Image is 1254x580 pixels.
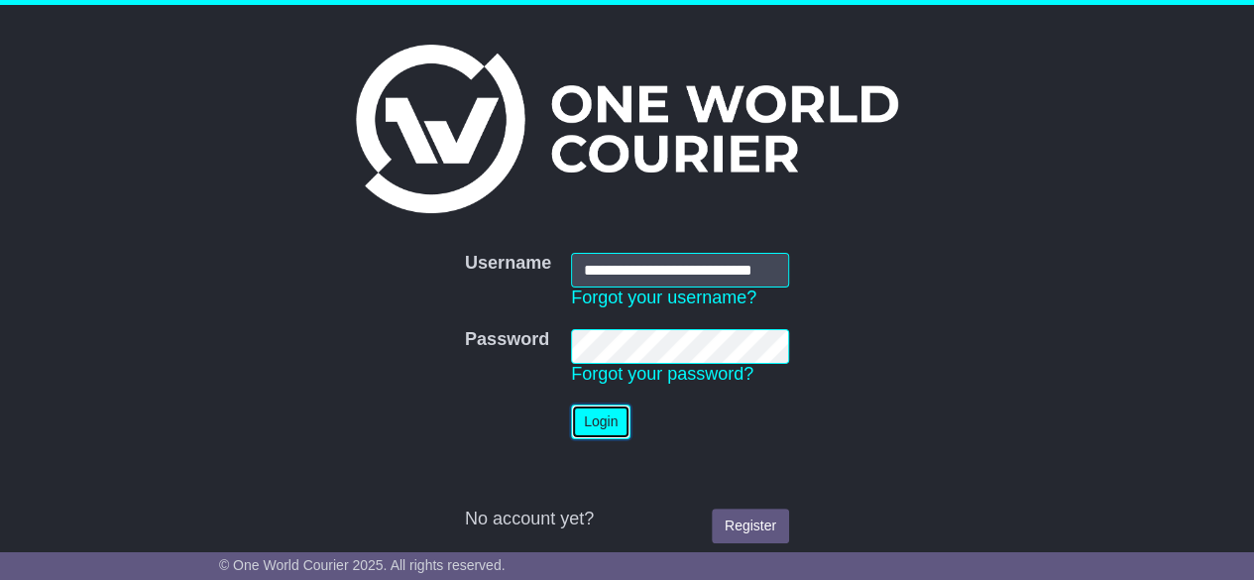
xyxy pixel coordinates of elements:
div: No account yet? [465,509,789,530]
label: Username [465,253,551,275]
img: One World [356,45,897,213]
a: Forgot your username? [571,288,756,307]
button: Login [571,405,630,439]
a: Forgot your password? [571,364,753,384]
label: Password [465,329,549,351]
span: © One World Courier 2025. All rights reserved. [219,557,506,573]
a: Register [712,509,789,543]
